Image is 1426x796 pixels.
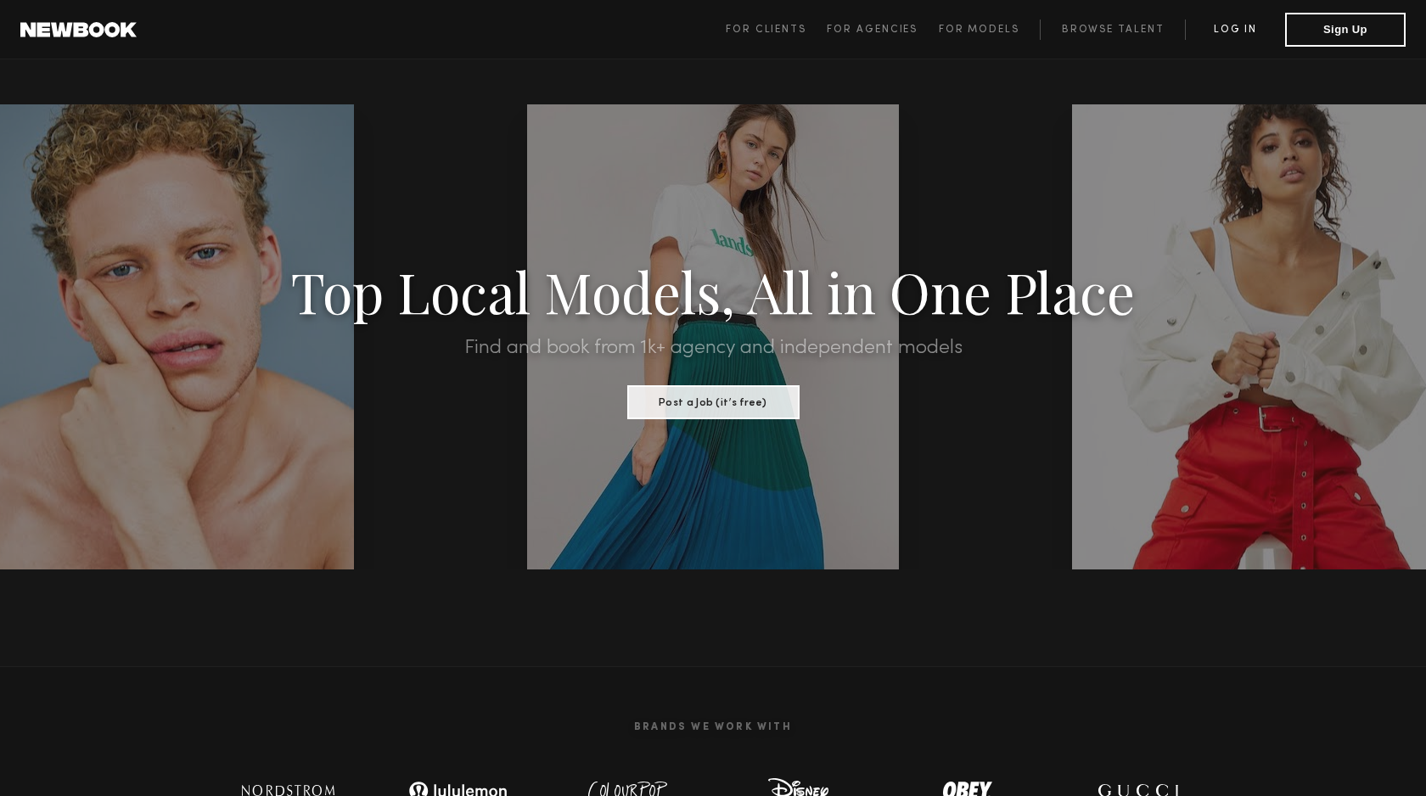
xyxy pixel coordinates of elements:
span: For Agencies [827,25,918,35]
a: For Models [939,20,1041,40]
span: For Clients [726,25,806,35]
a: For Clients [726,20,827,40]
a: For Agencies [827,20,938,40]
h2: Find and book from 1k+ agency and independent models [107,338,1319,358]
h2: Brands We Work With [204,701,1222,754]
a: Browse Talent [1040,20,1185,40]
button: Sign Up [1285,13,1406,47]
h1: Top Local Models, All in One Place [107,265,1319,317]
a: Post a Job (it’s free) [627,391,800,410]
button: Post a Job (it’s free) [627,385,800,419]
span: For Models [939,25,1019,35]
a: Log in [1185,20,1285,40]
